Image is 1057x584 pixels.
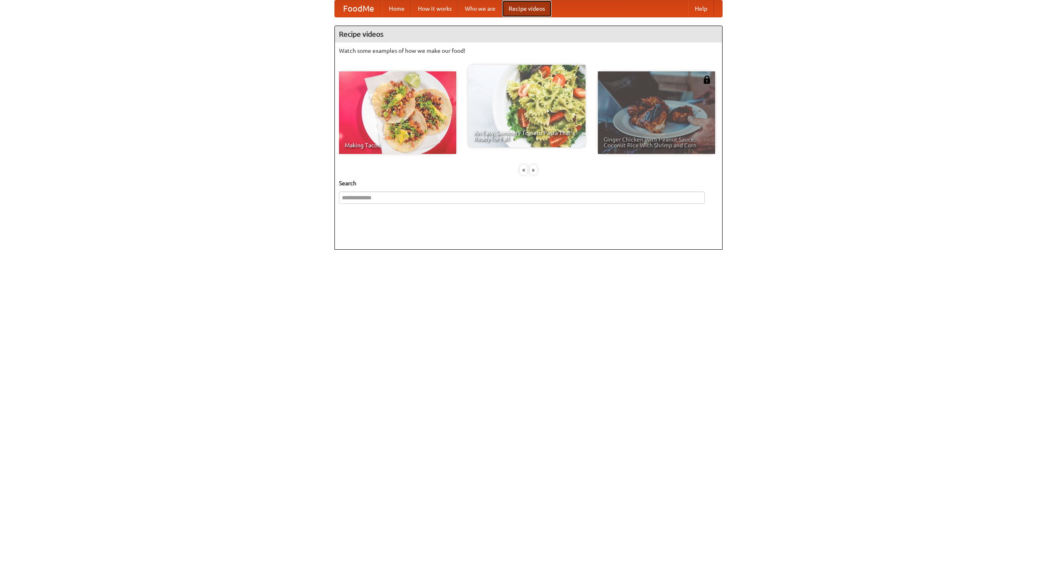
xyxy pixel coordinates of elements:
a: How it works [411,0,458,17]
span: Making Tacos [345,142,450,148]
a: Help [688,0,714,17]
a: Home [382,0,411,17]
a: Who we are [458,0,502,17]
span: An Easy, Summery Tomato Pasta That's Ready for Fall [474,130,580,142]
p: Watch some examples of how we make our food! [339,47,718,55]
div: » [530,165,537,175]
img: 483408.png [703,76,711,84]
a: Recipe videos [502,0,552,17]
a: Making Tacos [339,71,456,154]
h4: Recipe videos [335,26,722,43]
a: An Easy, Summery Tomato Pasta That's Ready for Fall [468,65,585,147]
h5: Search [339,179,718,187]
div: « [520,165,527,175]
a: FoodMe [335,0,382,17]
